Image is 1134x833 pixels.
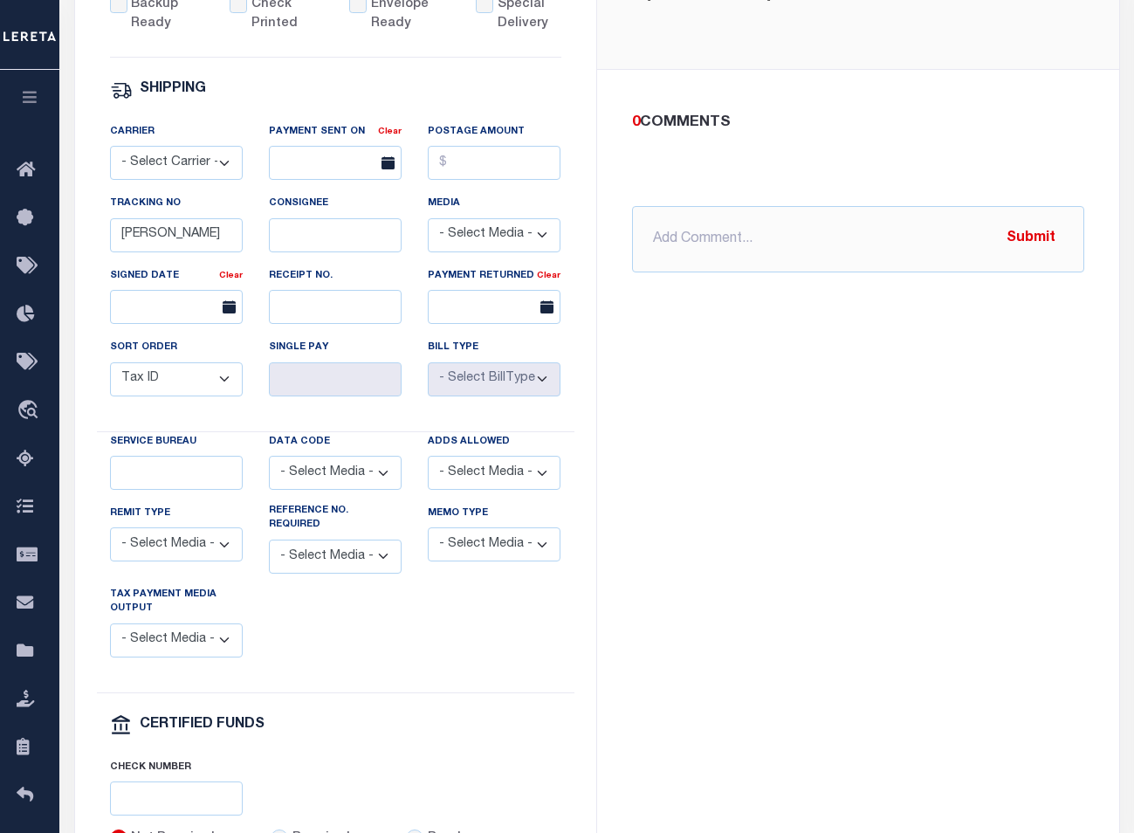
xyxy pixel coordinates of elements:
[110,341,177,355] label: Sort Order
[269,125,365,140] label: Payment Sent On
[110,269,179,284] label: Signed Date
[428,125,525,140] label: Postage Amount
[632,115,640,130] span: 0
[110,435,196,450] label: Service Bureau
[378,127,402,136] a: Clear
[632,112,1077,134] div: COMMENTS
[537,272,560,280] a: Clear
[269,504,402,533] label: Reference No. required
[110,588,243,616] label: Tax Payment Media Output
[995,221,1067,257] button: Submit
[110,125,155,140] label: Carrier
[428,435,510,450] label: Adds Allowed
[110,506,170,521] label: Remit Type
[428,269,534,284] label: Payment Returned
[428,146,560,180] input: $
[140,718,265,733] h6: CERTIFIED FUNDS
[269,196,328,211] label: Consignee
[140,82,206,97] h6: SHIPPING
[110,196,181,211] label: Tracking No
[428,341,478,355] label: Bill Type
[269,435,330,450] label: Data Code
[219,272,243,280] a: Clear
[428,196,460,211] label: Media
[632,206,1084,272] input: Add Comment...
[428,506,488,521] label: Memo Type
[110,761,191,775] label: Check Number
[269,269,333,284] label: Receipt No.
[269,341,328,355] label: Single Pay
[17,400,45,423] i: travel_explore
